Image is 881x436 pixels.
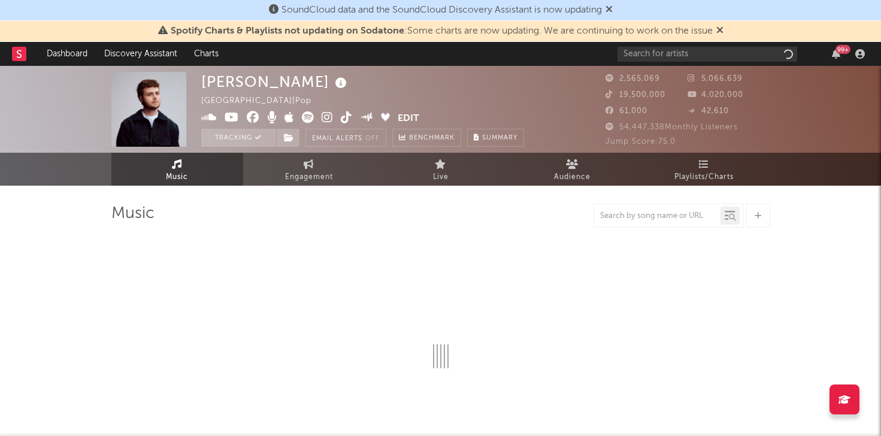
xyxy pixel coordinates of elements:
span: 42,610 [688,107,729,115]
span: 61,000 [606,107,647,115]
a: Audience [507,153,638,186]
span: 2,565,069 [606,75,660,83]
a: Dashboard [38,42,96,66]
span: Summary [482,135,517,141]
span: 19,500,000 [606,91,665,99]
span: : Some charts are now updating. We are continuing to work on the issue [171,26,713,36]
input: Search by song name or URL [594,211,720,221]
span: Live [433,170,449,184]
span: Music [166,170,188,184]
span: SoundCloud data and the SoundCloud Discovery Assistant is now updating [281,5,602,15]
span: 4,020,000 [688,91,743,99]
span: Jump Score: 75.0 [606,138,676,146]
div: 99 + [835,45,850,54]
button: Edit [398,111,419,126]
button: Tracking [201,129,276,147]
em: Off [365,135,380,142]
div: [PERSON_NAME] [201,72,350,92]
span: 5,066,639 [688,75,743,83]
input: Search for artists [617,47,797,62]
button: Summary [467,129,524,147]
span: 54,447,338 Monthly Listeners [606,123,738,131]
a: Benchmark [392,129,461,147]
span: Benchmark [409,131,455,146]
span: Audience [554,170,591,184]
span: Spotify Charts & Playlists not updating on Sodatone [171,26,404,36]
span: Playlists/Charts [674,170,734,184]
a: Charts [186,42,227,66]
button: 99+ [832,49,840,59]
a: Engagement [243,153,375,186]
a: Discovery Assistant [96,42,186,66]
button: Email AlertsOff [305,129,386,147]
a: Playlists/Charts [638,153,770,186]
span: Dismiss [716,26,723,36]
span: Dismiss [606,5,613,15]
span: Engagement [285,170,333,184]
a: Live [375,153,507,186]
div: [GEOGRAPHIC_DATA] | Pop [201,94,325,108]
a: Music [111,153,243,186]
